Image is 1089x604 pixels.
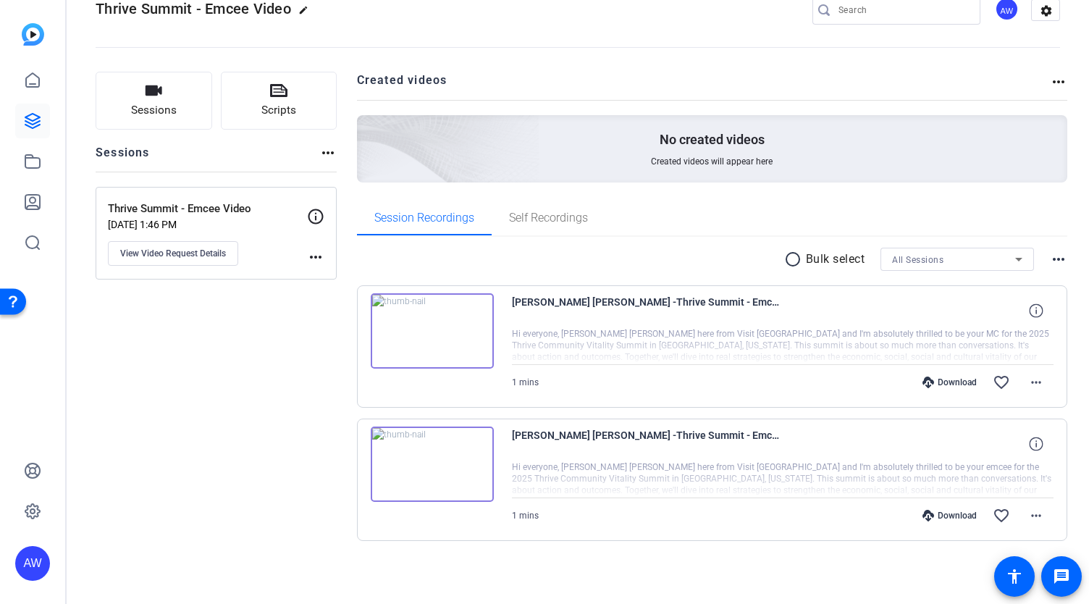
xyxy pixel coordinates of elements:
[892,255,943,265] span: All Sessions
[784,251,806,268] mat-icon: radio_button_unchecked
[96,72,212,130] button: Sessions
[357,72,1051,100] h2: Created videos
[1006,568,1023,585] mat-icon: accessibility
[993,507,1010,524] mat-icon: favorite_border
[108,201,307,217] p: Thrive Summit - Emcee Video
[374,212,474,224] span: Session Recordings
[651,156,773,167] span: Created videos will appear here
[512,427,780,461] span: [PERSON_NAME] [PERSON_NAME] -Thrive Summit - Emcee Video-Thrive Summit - Emcee Video-175693380974...
[1050,73,1067,91] mat-icon: more_horiz
[512,511,539,521] span: 1 mins
[96,144,150,172] h2: Sessions
[319,144,337,162] mat-icon: more_horiz
[108,241,238,266] button: View Video Request Details
[108,219,307,230] p: [DATE] 1:46 PM
[221,72,337,130] button: Scripts
[298,5,316,22] mat-icon: edit
[512,377,539,387] span: 1 mins
[915,377,984,388] div: Download
[838,1,969,19] input: Search
[509,212,588,224] span: Self Recordings
[806,251,865,268] p: Bulk select
[131,102,177,119] span: Sessions
[371,293,494,369] img: thumb-nail
[993,374,1010,391] mat-icon: favorite_border
[22,23,44,46] img: blue-gradient.svg
[120,248,226,259] span: View Video Request Details
[15,546,50,581] div: AW
[1027,507,1045,524] mat-icon: more_horiz
[307,248,324,266] mat-icon: more_horiz
[261,102,296,119] span: Scripts
[1050,251,1067,268] mat-icon: more_horiz
[371,427,494,502] img: thumb-nail
[660,131,765,148] p: No created videos
[512,293,780,328] span: [PERSON_NAME] [PERSON_NAME] -Thrive Summit - Emcee Video-Thrive Summit - Emcee Video-175693406030...
[915,510,984,521] div: Download
[1053,568,1070,585] mat-icon: message
[1027,374,1045,391] mat-icon: more_horiz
